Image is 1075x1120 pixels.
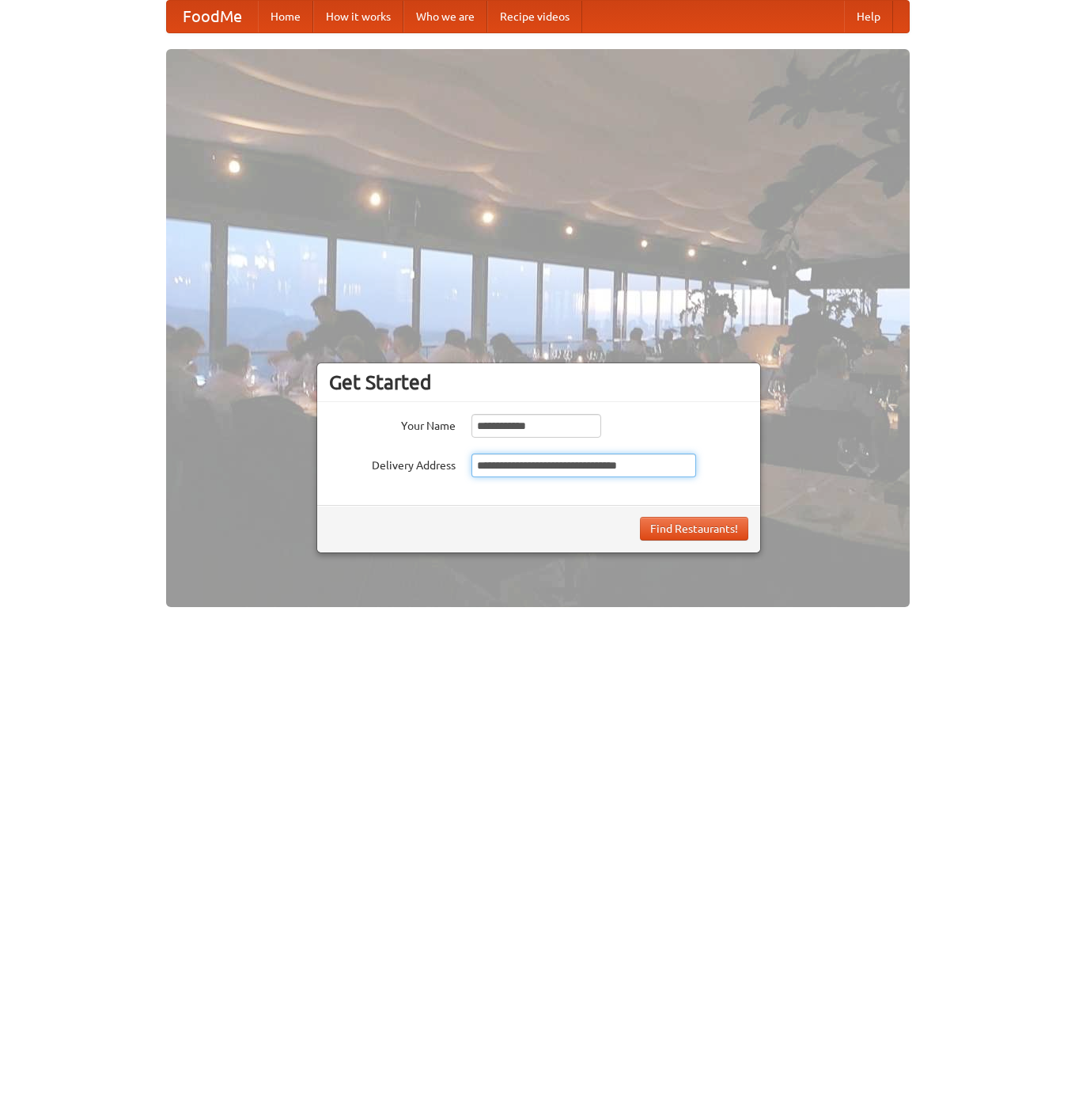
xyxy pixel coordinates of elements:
a: How it works [313,1,403,32]
label: Your Name [329,414,456,434]
button: Find Restaurants! [640,517,748,541]
h3: Get Started [329,370,748,394]
a: Home [258,1,313,32]
a: FoodMe [167,1,258,32]
a: Help [844,1,893,32]
label: Delivery Address [329,454,456,473]
a: Recipe videos [487,1,582,32]
a: Who we are [403,1,487,32]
